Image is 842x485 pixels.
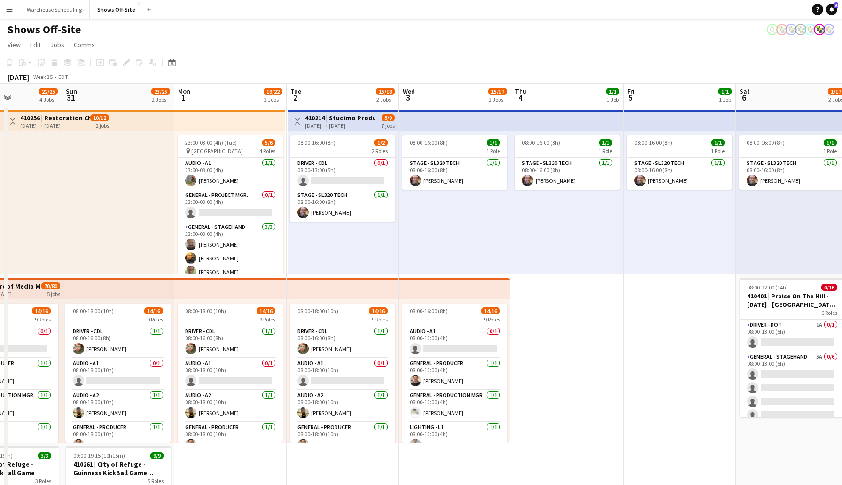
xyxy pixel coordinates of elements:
app-card-role: Audio - A21/108:00-18:00 (10h)[PERSON_NAME] [65,390,171,422]
div: EDT [58,73,68,80]
app-user-avatar: Labor Coordinator [786,24,797,35]
span: 3 [401,92,415,103]
div: 2 Jobs [152,96,170,103]
app-user-avatar: Labor Coordinator [795,24,806,35]
span: [GEOGRAPHIC_DATA] [191,148,243,155]
span: 9 Roles [35,316,51,323]
span: 23:00-03:00 (4h) (Tue) [185,139,237,146]
span: 6 [738,92,750,103]
span: 8/9 [382,114,395,121]
span: 08:00-16:00 (8h) [410,307,448,314]
div: 2 Jobs [376,96,394,103]
a: 6 [826,4,837,15]
span: 5 [626,92,635,103]
span: 1 Role [823,148,837,155]
div: [DATE] → [DATE] [20,122,90,129]
div: 08:00-18:00 (10h)14/169 RolesDriver - CDL1/108:00-16:00 (8h)[PERSON_NAME]Audio - A10/108:00-18:00... [290,304,395,443]
span: 6 Roles [821,309,837,316]
app-card-role: Audio - A21/108:00-18:00 (10h)[PERSON_NAME] [290,390,395,422]
span: 08:00-16:00 (8h) [634,139,672,146]
app-job-card: 08:00-16:00 (8h)1/11 RoleStage - SL320 Tech1/108:00-16:00 (8h)[PERSON_NAME] [515,135,620,190]
span: 08:00-16:00 (8h) [747,139,785,146]
app-user-avatar: Labor Coordinator [804,24,816,35]
div: 1 Job [607,96,619,103]
span: 1 [177,92,190,103]
button: Shows Off-Site [90,0,143,19]
div: 4 Jobs [39,96,57,103]
span: 3/3 [38,452,51,459]
span: 1/2 [374,139,388,146]
span: 1 Role [486,148,500,155]
app-card-role: Driver - CDL0/108:00-13:00 (5h) [290,158,395,190]
app-job-card: 08:00-18:00 (10h)14/169 RolesDriver - CDL1/108:00-16:00 (8h)[PERSON_NAME]Audio - A10/108:00-18:00... [178,304,283,443]
div: 23:00-03:00 (4h) (Tue)5/6 [GEOGRAPHIC_DATA]4 RolesAudio - A11/123:00-03:00 (4h)[PERSON_NAME]Gener... [178,135,283,274]
app-card-role: General - Producer1/108:00-12:00 (4h)[PERSON_NAME] [402,358,507,390]
h3: 410261 | City of Refuge - Guinness KickBall Game Load Out [66,460,171,477]
app-card-role: Audio - A11/123:00-03:00 (4h)[PERSON_NAME] [178,158,283,190]
span: Week 35 [31,73,55,80]
span: 70/80 [41,282,60,289]
span: 1/1 [711,139,725,146]
span: 15/18 [376,88,395,95]
span: 14/16 [369,307,388,314]
span: Sat [740,87,750,95]
span: 14/16 [144,307,163,314]
app-card-role: Lighting - L11/108:00-12:00 (4h)[PERSON_NAME] [402,422,507,454]
span: 9 Roles [147,316,163,323]
app-card-role: Stage - SL320 Tech1/108:00-16:00 (8h)[PERSON_NAME] [290,190,395,222]
div: 2 Jobs [489,96,507,103]
div: 08:00-18:00 (10h)14/169 RolesDriver - CDL1/108:00-16:00 (8h)[PERSON_NAME]Audio - A10/108:00-18:00... [65,304,171,443]
a: Edit [26,39,45,51]
app-card-role: Audio - A21/108:00-18:00 (10h)[PERSON_NAME] [178,390,283,422]
span: 14/16 [32,307,51,314]
span: 4 [514,92,527,103]
app-job-card: 08:00-16:00 (8h)1/11 RoleStage - SL320 Tech1/108:00-16:00 (8h)[PERSON_NAME] [627,135,732,190]
app-card-role: General - Stagehand3/323:00-03:00 (4h)[PERSON_NAME][PERSON_NAME][PERSON_NAME] [178,222,283,281]
span: Comms [74,40,95,49]
span: Thu [515,87,527,95]
app-job-card: 08:00-16:00 (8h)1/22 RolesDriver - CDL0/108:00-13:00 (5h) Stage - SL320 Tech1/108:00-16:00 (8h)[P... [290,135,395,222]
app-card-role: Audio - A10/108:00-18:00 (10h) [290,358,395,390]
app-card-role: Driver - CDL1/108:00-16:00 (8h)[PERSON_NAME] [290,326,395,358]
span: 15/17 [488,88,507,95]
app-card-role: Stage - SL320 Tech1/108:00-16:00 (8h)[PERSON_NAME] [515,158,620,190]
span: 23/25 [151,88,170,95]
span: 08:00-18:00 (10h) [185,307,226,314]
span: 08:00-22:00 (14h) [747,284,788,291]
span: 09:00-19:15 (10h15m) [73,452,125,459]
span: 08:00-18:00 (10h) [73,307,114,314]
div: 7 jobs [382,121,395,129]
span: 3 Roles [35,477,51,485]
app-card-role: General - Producer1/108:00-18:00 (10h)[PERSON_NAME] [290,422,395,454]
div: 2 jobs [96,121,109,129]
span: 14/16 [257,307,275,314]
app-user-avatar: Labor Coordinator [823,24,834,35]
div: 1 Job [719,96,731,103]
span: Mon [178,87,190,95]
span: Tue [290,87,301,95]
app-job-card: 08:00-16:00 (8h)14/169 RolesAudio - A10/108:00-12:00 (4h) General - Producer1/108:00-12:00 (4h)[P... [402,304,507,443]
span: View [8,40,21,49]
span: Sun [66,87,77,95]
span: 1/1 [718,88,732,95]
span: 1/1 [487,139,500,146]
span: 2 Roles [372,148,388,155]
span: 9/9 [150,452,164,459]
app-card-role: Stage - SL320 Tech1/108:00-16:00 (8h)[PERSON_NAME] [627,158,732,190]
app-job-card: 08:00-16:00 (8h)1/11 RoleStage - SL320 Tech1/108:00-16:00 (8h)[PERSON_NAME] [402,135,507,190]
app-card-role: Stage - SL320 Tech1/108:00-16:00 (8h)[PERSON_NAME] [402,158,507,190]
span: 1/1 [824,139,837,146]
app-card-role: Driver - CDL1/108:00-16:00 (8h)[PERSON_NAME] [178,326,283,358]
span: 5 Roles [148,477,164,485]
span: 22/25 [39,88,58,95]
span: Jobs [50,40,64,49]
span: 08:00-16:00 (8h) [522,139,560,146]
span: 08:00-16:00 (8h) [410,139,448,146]
span: 1 Role [711,148,725,155]
a: View [4,39,24,51]
span: 0/16 [821,284,837,291]
span: 31 [64,92,77,103]
div: [DATE] [8,72,29,82]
